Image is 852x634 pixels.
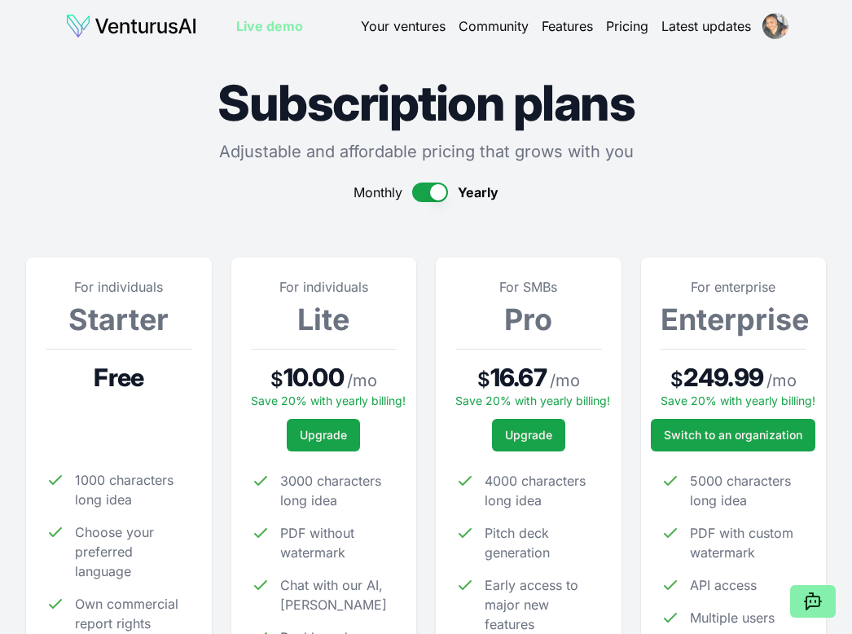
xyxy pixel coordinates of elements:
button: Upgrade [492,419,565,451]
span: PDF with custom watermark [690,523,807,562]
span: Monthly [354,183,402,202]
h3: Starter [46,303,192,336]
a: Switch to an organization [651,419,815,451]
span: 5000 characters long idea [690,471,807,510]
span: API access [690,575,757,595]
p: For SMBs [455,277,602,297]
p: For enterprise [661,277,807,297]
p: For individuals [46,277,192,297]
span: $ [270,367,283,393]
h1: Subscription plans [26,78,826,127]
a: Your ventures [361,16,446,36]
span: 249.99 [683,363,764,392]
span: 3000 characters long idea [280,471,397,510]
a: Community [459,16,529,36]
span: Save 20% with yearly billing! [661,394,815,407]
p: Adjustable and affordable pricing that grows with you [26,140,826,163]
p: For individuals [251,277,397,297]
span: Chat with our AI, [PERSON_NAME] [280,575,397,614]
span: Save 20% with yearly billing! [455,394,610,407]
span: 1000 characters long idea [75,470,192,509]
span: / mo [766,369,797,392]
span: Choose your preferred language [75,522,192,581]
span: Own commercial report rights [75,594,192,633]
button: Upgrade [287,419,360,451]
span: Pitch deck generation [485,523,602,562]
a: Features [542,16,593,36]
img: logo [65,13,197,39]
h3: Lite [251,303,397,336]
a: Pricing [606,16,648,36]
span: $ [670,367,683,393]
span: 10.00 [283,363,344,392]
span: Early access to major new features [485,575,602,634]
span: Save 20% with yearly billing! [251,394,406,407]
h3: Enterprise [661,303,807,336]
span: / mo [550,369,580,392]
img: ACg8ocKy4Hs0JAM38f6vphGIxqOFKvs4x4Z-VUKh8WksacApsELO45JrFQ=s96-c [762,13,788,39]
span: Free [94,363,143,392]
h3: Pro [455,303,602,336]
a: Live demo [236,16,303,36]
span: Yearly [458,183,498,202]
span: PDF without watermark [280,523,397,562]
a: Latest updates [661,16,751,36]
span: 4000 characters long idea [485,471,602,510]
span: $ [477,367,490,393]
span: 16.67 [490,363,547,392]
span: / mo [347,369,377,392]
